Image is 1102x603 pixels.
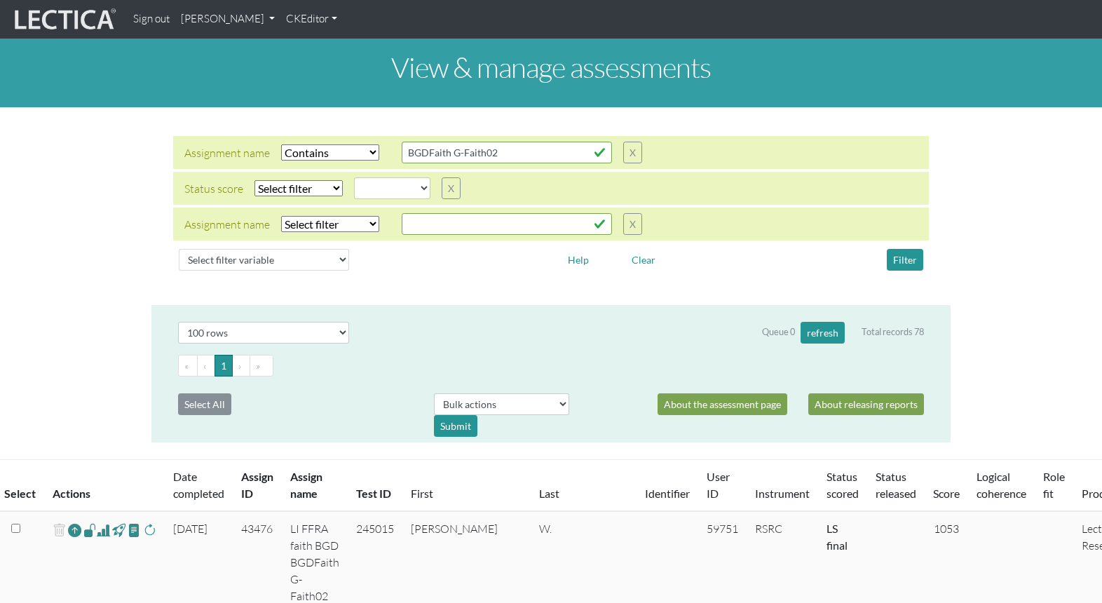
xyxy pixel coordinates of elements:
span: view [112,522,125,538]
span: Analyst score [97,522,110,538]
a: Identifier [645,487,690,500]
div: Submit [434,415,477,437]
button: X [442,177,461,199]
a: Completed = assessment has been completed; CS scored = assessment has been CLAS scored; LS scored... [826,522,848,552]
span: view [83,522,97,538]
a: About the assessment page [658,393,787,415]
button: refresh [801,322,845,344]
th: Test ID [348,460,402,512]
div: Assignment name [184,144,270,161]
ul: Pagination [178,355,924,377]
a: Score [933,487,960,500]
a: Help [562,252,595,265]
th: Actions [44,460,165,512]
img: lecticalive [11,6,116,33]
button: Help [562,249,595,271]
a: Status scored [826,470,859,500]
span: view [128,522,141,538]
a: Date completed [173,470,224,500]
a: Sign out [128,6,175,33]
button: Filter [887,249,923,271]
div: Queue 0 Total records 78 [762,322,924,344]
a: First [411,487,433,500]
a: User ID [707,470,730,500]
a: Role fit [1043,470,1065,500]
a: Logical coherence [977,470,1026,500]
button: Clear [625,249,662,271]
span: 1053 [934,522,959,536]
button: X [623,142,642,163]
a: Reopen [68,520,81,541]
th: Assign name [282,460,348,512]
button: Go to page 1 [215,355,233,377]
a: [PERSON_NAME] [175,6,280,33]
a: Last [539,487,559,500]
th: Assign ID [233,460,282,512]
div: Assignment name [184,216,270,233]
div: Status score [184,180,243,197]
span: delete [53,520,66,541]
a: Status released [876,470,916,500]
a: About releasing reports [808,393,924,415]
button: X [623,213,642,235]
span: rescore [143,522,156,538]
button: Select All [178,393,231,415]
a: Instrument [755,487,810,500]
a: CKEditor [280,6,343,33]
